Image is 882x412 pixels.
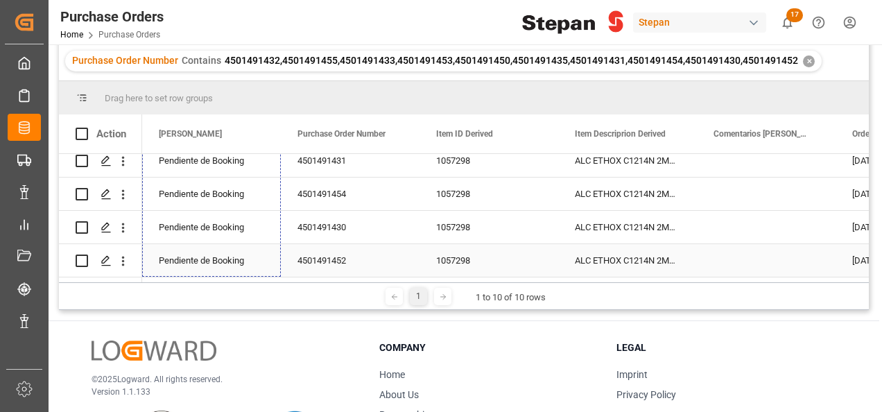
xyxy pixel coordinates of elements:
[633,9,772,35] button: Stepan
[281,178,420,210] div: 4501491454
[616,389,676,400] a: Privacy Policy
[225,55,798,66] span: 4501491432,4501491455,4501491433,4501491453,4501491450,4501491435,4501491431,4501491454,450149143...
[772,7,803,38] button: show 17 new notifications
[803,55,815,67] div: ✕
[616,369,648,380] a: Imprint
[159,129,222,139] span: [PERSON_NAME]
[420,244,558,277] div: 1057298
[379,389,419,400] a: About Us
[420,178,558,210] div: 1057298
[379,369,405,380] a: Home
[633,12,766,33] div: Stepan
[410,288,427,305] div: 1
[476,291,546,304] div: 1 to 10 of 10 rows
[159,178,264,210] div: Pendiente de Booking
[436,129,493,139] span: Item ID Derived
[379,341,599,355] h3: Company
[60,30,83,40] a: Home
[105,93,213,103] span: Drag here to set row groups
[281,144,420,177] div: 4501491431
[281,244,420,277] div: 4501491452
[59,244,142,277] div: Press SPACE to select this row.
[420,211,558,243] div: 1057298
[420,144,558,177] div: 1057298
[803,7,834,38] button: Help Center
[616,341,836,355] h3: Legal
[92,341,216,361] img: Logward Logo
[59,178,142,211] div: Press SPACE to select this row.
[182,55,221,66] span: Contains
[575,129,666,139] span: Item Descriprion Derived
[159,212,264,243] div: Pendiente de Booking
[558,211,697,243] div: ALC ETHOX C1214N 2MX PF276 BULK
[92,386,345,398] p: Version 1.1.133
[714,129,806,139] span: Comentarios [PERSON_NAME]
[558,144,697,177] div: ALC ETHOX C1214N 2MX PF276 BULK
[60,6,164,27] div: Purchase Orders
[281,211,420,243] div: 4501491430
[558,178,697,210] div: ALC ETHOX C1214N 2MX PF276 BULK
[558,244,697,277] div: ALC ETHOX C1214N 2MX PF276 BULK
[92,373,345,386] p: © 2025 Logward. All rights reserved.
[96,128,126,140] div: Action
[786,8,803,22] span: 17
[72,55,178,66] span: Purchase Order Number
[159,145,264,177] div: Pendiente de Booking
[522,10,623,35] img: Stepan_Company_logo.svg.png_1713531530.png
[297,129,386,139] span: Purchase Order Number
[159,245,264,277] div: Pendiente de Booking
[59,144,142,178] div: Press SPACE to select this row.
[59,211,142,244] div: Press SPACE to select this row.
